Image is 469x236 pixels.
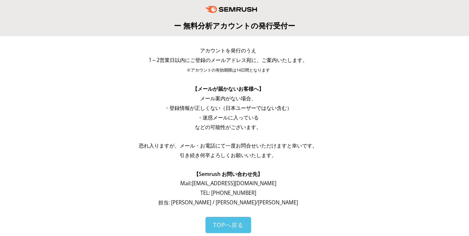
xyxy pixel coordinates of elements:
span: 引き続き何卒よろしくお願いいたします。 [180,152,277,159]
span: ※アカウントの有効期限は14日間となります [187,67,270,73]
span: ・迷惑メールに入っている [197,114,259,121]
span: 【メールが届かないお客様へ】 [192,85,264,92]
span: 【Semrush お問い合わせ先】 [194,171,263,178]
span: ー 無料分析アカウントの発行受付ー [174,20,295,31]
span: 1～2営業日以内にご登録のメールアドレス宛に、ご案内いたします。 [149,57,308,64]
a: TOPへ戻る [205,217,251,233]
span: メール案内がない場合、 [200,95,256,102]
span: 恐れ入りますが、メール・お電話にて一度お問合せいただけますと幸いです。 [139,142,317,149]
span: アカウントを発行のうえ [200,47,256,54]
span: 担当: [PERSON_NAME] / [PERSON_NAME]/[PERSON_NAME] [158,199,298,206]
span: ・登録情報が正しくない（日本ユーザーではない含む） [164,104,292,111]
span: TEL: [PHONE_NUMBER] [200,189,256,196]
span: TOPへ戻る [213,221,243,229]
span: などの可能性がございます。 [195,124,261,131]
span: Mail: [EMAIL_ADDRESS][DOMAIN_NAME] [180,180,276,187]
